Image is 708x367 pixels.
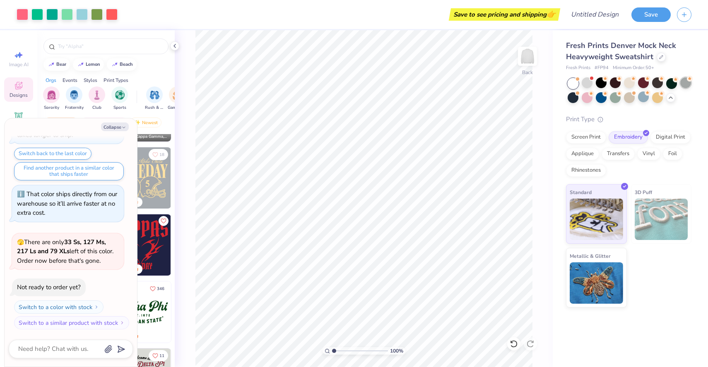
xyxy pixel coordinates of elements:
div: Vinyl [637,148,660,160]
div: filter for Sorority [43,86,60,111]
span: Fresh Prints Denver Mock Neck Heavyweight Sweatshirt [566,41,676,62]
button: Like [149,149,168,160]
div: filter for Rush & Bid [145,86,164,111]
div: Events [63,77,77,84]
input: Try "Alpha" [57,42,163,50]
span: 11 [159,354,164,358]
div: Screen Print [566,131,606,144]
img: 2b704b5a-84f6-4980-8295-53d958423ff9 [171,147,232,209]
button: Collapse [101,122,129,131]
img: Game Day Image [173,90,182,100]
div: filter for Game Day [168,86,187,111]
img: Sorority Image [47,90,56,100]
div: Applique [566,148,599,160]
div: Most Favorited [81,118,128,127]
div: Rhinestones [566,164,606,177]
button: lemon [73,58,104,71]
span: 18 [159,153,164,157]
span: Sorority [44,105,59,111]
span: Metallic & Glitter [570,252,611,260]
img: trend_line.gif [111,62,118,67]
button: filter button [89,86,105,111]
button: Like [146,283,168,294]
img: Switch to a similar product with stock [120,320,125,325]
div: Newest [130,118,161,127]
span: Standard [570,188,592,197]
input: Untitled Design [564,6,625,23]
span: # FP94 [595,65,609,72]
button: filter button [43,86,60,111]
div: Embroidery [609,131,648,144]
div: filter for Sports [111,86,128,111]
span: Game Day [168,105,187,111]
span: Image AI [9,61,29,68]
div: Trending [44,118,78,127]
img: b8819b5f-dd70-42f8-b218-32dd770f7b03 [110,147,171,209]
button: filter button [111,86,128,111]
img: Standard [570,199,623,240]
button: Like [149,350,168,361]
div: That color is made to order so it takes longer to ship. [17,121,113,139]
button: filter button [145,86,164,111]
span: Kappa Kappa Gamma, [GEOGRAPHIC_DATA][US_STATE] [123,134,168,140]
span: 3D Puff [635,188,652,197]
div: Not ready to order yet? [17,283,81,291]
span: 346 [157,287,164,291]
span: Club [92,105,101,111]
img: Club Image [92,90,101,100]
div: lemon [86,62,100,67]
button: Find another product in a similar color that ships faster [14,162,124,180]
img: trend_line.gif [48,62,55,67]
span: Minimum Order: 50 + [613,65,654,72]
div: filter for Club [89,86,105,111]
span: Designs [10,92,28,98]
div: Orgs [46,77,56,84]
div: Save to see pricing and shipping [451,8,558,21]
img: Rush & Bid Image [150,90,159,100]
button: Save [631,7,671,22]
button: Like [159,216,169,226]
img: Back [519,48,536,65]
span: 👉 [547,9,556,19]
img: fbf7eecc-576a-4ece-ac8a-ca7dcc498f59 [110,214,171,276]
span: Rush & Bid [145,105,164,111]
div: Digital Print [650,131,691,144]
button: Switch to a color with stock [14,300,104,314]
button: filter button [168,86,187,111]
button: Switch to a similar product with stock [14,316,129,329]
img: 3D Puff [635,199,688,240]
span: There are only left of this color. Order now before that's gone. [17,238,113,265]
img: e9359b61-4979-43b2-b67e-bebd332b6cfa [171,281,232,343]
span: Fraternity [65,105,84,111]
img: Sports Image [115,90,125,100]
span: Fresh Prints [566,65,590,72]
img: Newest.gif [134,120,140,125]
img: 509aa579-d1dd-4753-a2ca-fe6b9b3d7ce7 [110,281,171,343]
div: beach [120,62,133,67]
img: Fraternity Image [70,90,79,100]
span: 100 % [390,347,403,355]
div: Styles [84,77,97,84]
div: Print Types [104,77,128,84]
span: 🫣 [17,238,24,246]
div: Back [522,69,533,76]
div: bear [56,62,66,67]
img: 26489e97-942d-434c-98d3-f0000c66074d [171,214,232,276]
img: trend_line.gif [77,62,84,67]
div: Transfers [602,148,635,160]
img: Switch to a color with stock [94,305,99,309]
button: Switch back to the last color [14,148,92,160]
div: Print Type [566,115,691,124]
span: Sports [113,105,126,111]
div: filter for Fraternity [65,86,84,111]
div: Foil [663,148,682,160]
div: That color ships directly from our warehouse so it’ll arrive faster at no extra cost. [17,190,117,217]
button: beach [107,58,137,71]
button: filter button [65,86,84,111]
img: Metallic & Glitter [570,262,623,304]
button: bear [43,58,70,71]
